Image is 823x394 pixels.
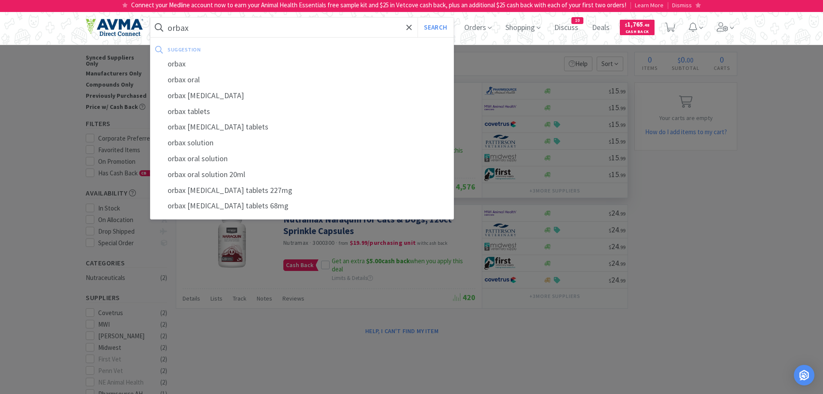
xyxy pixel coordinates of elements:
[794,365,814,385] div: Open Intercom Messenger
[150,151,454,167] div: orbax oral solution
[572,18,583,24] span: 10
[502,10,544,45] span: Shopping
[672,1,692,9] span: Dismiss
[150,104,454,120] div: orbax tablets
[150,135,454,151] div: orbax solution
[620,16,655,39] a: $1,765.48Cash Back
[630,1,631,9] span: |
[168,43,324,56] div: suggestion
[150,198,454,214] div: orbax [MEDICAL_DATA] tablets 68mg
[589,10,613,45] span: Deals
[625,22,627,28] span: $
[635,1,664,9] span: Learn More
[86,18,143,36] img: e4e33dab9f054f5782a47901c742baa9_102.png
[150,72,454,88] div: orbax oral
[418,18,453,37] button: Search
[551,10,582,45] span: Discuss
[150,119,454,135] div: orbax [MEDICAL_DATA] tablets
[589,24,613,32] a: Deals
[625,20,649,28] span: 1,765
[667,1,669,9] span: |
[643,22,649,28] span: . 48
[150,88,454,104] div: orbax [MEDICAL_DATA]
[625,30,649,35] span: Cash Back
[150,18,454,37] input: Search by item, sku, manufacturer, ingredient, size...
[551,24,582,32] a: Discuss10
[150,167,454,183] div: orbax oral solution 20ml
[150,56,454,72] div: orbax
[150,183,454,199] div: orbax [MEDICAL_DATA] tablets 227mg
[461,10,495,45] span: Orders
